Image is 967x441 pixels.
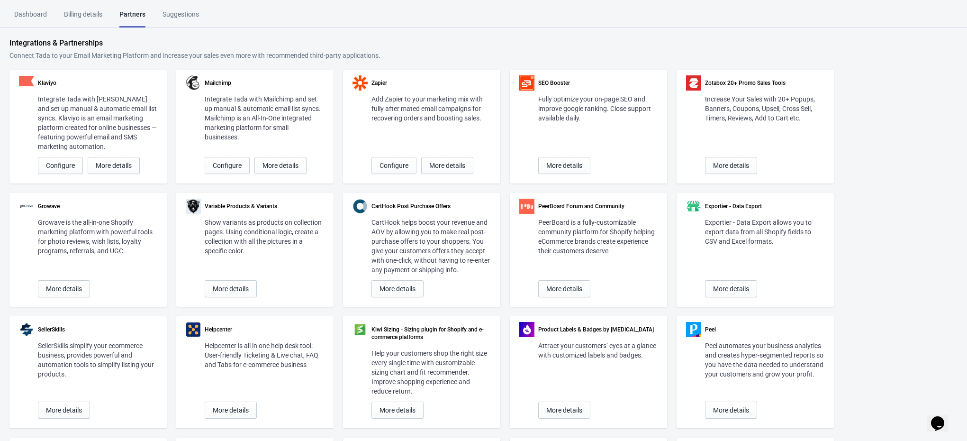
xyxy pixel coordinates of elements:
span: Configure [46,162,75,169]
div: PeerBoard is a fully-customizable community platform for Shopify helping eCommerce brands create ... [538,218,658,256]
div: Integrate Tada with Mailchimp and set up manual & automatic email list syncs. Mailchimp is an All... [205,94,324,142]
button: More details [538,157,590,174]
button: More details [705,157,757,174]
div: Mailchimp [205,79,324,87]
div: Suggestions [163,9,199,26]
iframe: chat widget [927,403,958,432]
button: More details [371,280,424,297]
span: More details [546,162,582,169]
span: More details [46,406,82,414]
img: partner-productlabel-logo.png [519,322,534,337]
img: partner-carthook-logo.png [352,199,368,214]
button: More details [538,402,590,419]
span: More details [213,285,249,293]
div: Product Labels & Badges by [MEDICAL_DATA] [538,326,658,333]
button: Configure [371,157,416,174]
div: Fully optimize your on-page SEO and improve google ranking. Close support available daily. [538,94,658,123]
span: Configure [380,162,408,169]
div: Zotabox 20+ Promo Sales Tools [705,79,824,87]
button: Configure [205,157,250,174]
button: More details [38,280,90,297]
button: More details [88,157,140,174]
img: klaviyo.png [19,76,34,86]
span: More details [96,162,132,169]
button: More details [254,157,307,174]
div: Add Zapier to your marketing mix with fully after mated email campaigns for recovering orders and... [371,94,491,123]
span: More details [546,406,582,414]
div: Integrate Tada with [PERSON_NAME] and set up manual & automatic email list syncs. Klaviyo is an e... [38,94,157,151]
img: partner-helpcenter-logo.png [186,322,201,337]
div: Dashboard [14,9,47,26]
div: Kiwi Sizing - Sizing plugin for Shopify and e-commerce platforms [371,326,491,341]
button: More details [38,402,90,419]
span: More details [262,162,298,169]
span: Configure [213,162,242,169]
div: Peel [705,326,824,333]
div: Connect Tada to your Email Marketing Platform and increase your sales even more with recommended ... [9,51,958,60]
button: More details [705,280,757,297]
button: More details [205,402,257,419]
button: More details [538,280,590,297]
img: partner-variants-logo.png [186,199,201,214]
span: More details [546,285,582,293]
div: Zapier [371,79,491,87]
div: Increase Your Sales with 20+ Popups, Banners, Coupons, Upsell, Cross Sell, Timers, Reviews, Add t... [705,94,824,123]
span: More details [713,285,749,293]
img: partner-sellerskills-logo.png [19,322,34,337]
div: Show variants as products on collection pages. Using conditional logic, create a collection with ... [205,218,324,256]
span: More details [713,406,749,414]
div: Billing details [64,9,102,26]
img: partner-peerboard-logo.png [519,199,534,214]
img: partner-exportier-logo.png [686,199,701,214]
span: More details [46,285,82,293]
div: Klaviyo [38,79,157,87]
button: More details [205,280,257,297]
img: partner-seobooster-logo.png [519,75,534,91]
span: More details [713,162,749,169]
span: More details [380,285,416,293]
div: PeerBoard Forum and Community [538,202,658,210]
button: More details [421,157,473,174]
div: Helpcenter [205,326,324,333]
div: Partners [119,9,145,28]
div: Integrations & Partnerships [9,37,958,49]
button: More details [371,402,424,419]
img: zapier.svg [352,75,368,91]
div: CartHook helps boost your revenue and AOV by allowing you to make real post-purchase offers to yo... [371,218,491,275]
img: partner-peel-logo.png [686,322,701,337]
div: Growave is the all-in-one Shopify marketing platform with powerful tools for photo reviews, wish ... [38,218,157,256]
div: CartHook Post Purchase Offers [371,202,491,210]
div: SellerSkills [38,326,157,333]
span: More details [380,406,416,414]
div: Variable Products & Variants [205,202,324,210]
div: Exportier - Data Export allows you to export data from all Shopify fields to CSV and Excel formats. [705,218,824,246]
div: Peel automates your business analytics and creates hyper-segmented reports so you have the data n... [705,341,824,379]
span: More details [213,406,249,414]
div: SEO Booster [538,79,658,87]
div: Helpcenter is all in one help desk tool: User-friendly Ticketing & Live chat, FAQ and Tabs for e-... [205,341,324,369]
button: More details [705,402,757,419]
div: Attract your customers’ eyes at a glance with customized labels and badges. [538,341,658,360]
div: SellerSkills simplify your ecommerce business, provides powerful and automation tools to simplify... [38,341,157,379]
img: partner-logo-kiwi.png [352,322,368,337]
button: Configure [38,157,83,174]
img: partner-zotabox-logo.png [686,75,701,91]
div: Growave [38,202,157,210]
div: Help your customers shop the right size every single time with customizable sizing chart and fit ... [371,349,491,396]
img: mailchimp.png [186,75,201,90]
img: partner-growave-logo.png [19,199,34,214]
span: More details [429,162,465,169]
div: Exportier - Data Export [705,202,824,210]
